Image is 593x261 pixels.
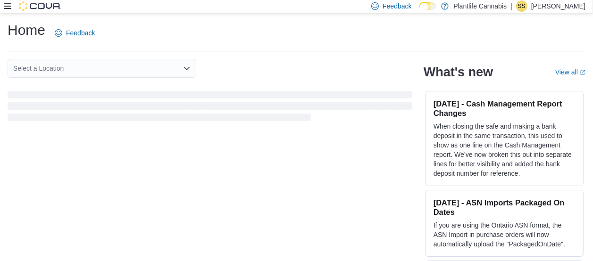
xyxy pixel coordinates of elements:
[51,24,99,42] a: Feedback
[434,99,576,118] h3: [DATE] - Cash Management Report Changes
[419,2,437,10] input: Dark Mode
[434,198,576,217] h3: [DATE] - ASN Imports Packaged On Dates
[516,0,527,12] div: Sarah Swensrude
[531,0,585,12] p: [PERSON_NAME]
[8,21,45,40] h1: Home
[434,220,576,249] p: If you are using the Ontario ASN format, the ASN Import in purchase orders will now automatically...
[434,122,576,178] p: When closing the safe and making a bank deposit in the same transaction, this used to show as one...
[424,65,493,80] h2: What's new
[383,1,411,11] span: Feedback
[510,0,512,12] p: |
[8,93,412,123] span: Loading
[19,1,61,11] img: Cova
[183,65,191,72] button: Open list of options
[518,0,526,12] span: SS
[453,0,507,12] p: Plantlife Cannabis
[66,28,95,38] span: Feedback
[555,68,585,76] a: View allExternal link
[580,70,585,75] svg: External link
[419,10,420,11] span: Dark Mode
